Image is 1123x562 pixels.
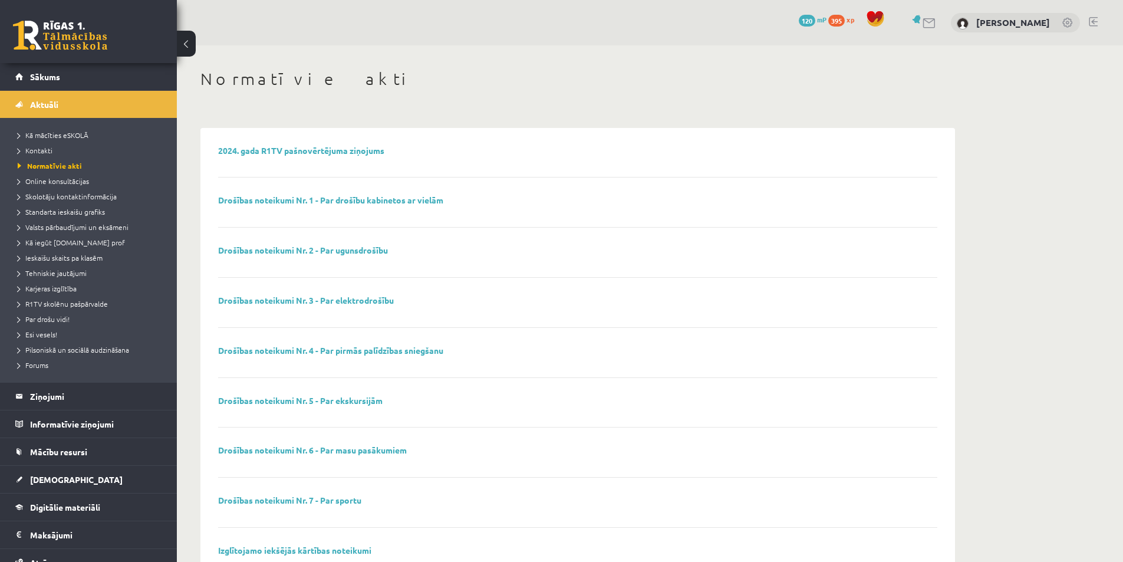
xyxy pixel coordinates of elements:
a: Digitālie materiāli [15,494,162,521]
a: Ieskaišu skaits pa klasēm [18,252,165,263]
a: Valsts pārbaudījumi un eksāmeni [18,222,165,232]
span: Standarta ieskaišu grafiks [18,207,105,216]
a: Drošības noteikumi Nr. 5 - Par ekskursijām [218,395,383,406]
span: Pilsoniskā un sociālā audzināšana [18,345,129,354]
a: Standarta ieskaišu grafiks [18,206,165,217]
a: Tehniskie jautājumi [18,268,165,278]
a: [DEMOGRAPHIC_DATA] [15,466,162,493]
a: Normatīvie akti [18,160,165,171]
a: Drošības noteikumi Nr. 6 - Par masu pasākumiem [218,445,407,455]
a: Sākums [15,63,162,90]
span: Kā mācīties eSKOLĀ [18,130,88,140]
span: 395 [828,15,845,27]
a: Drošības noteikumi Nr. 2 - Par ugunsdrošību [218,245,388,255]
a: Izglītojamo iekšējās kārtības noteikumi [218,545,371,556]
a: Skolotāju kontaktinformācija [18,191,165,202]
a: Online konsultācijas [18,176,165,186]
a: Maksājumi [15,521,162,548]
a: Par drošu vidi! [18,314,165,324]
legend: Maksājumi [30,521,162,548]
a: Forums [18,360,165,370]
a: Esi vesels! [18,329,165,340]
a: 120 mP [799,15,826,24]
a: Karjeras izglītība [18,283,165,294]
span: Online konsultācijas [18,176,89,186]
a: 2024. gada R1TV pašnovērtējuma ziņojums [218,145,384,156]
span: Ieskaišu skaits pa klasēm [18,253,103,262]
a: Drošības noteikumi Nr. 4 - Par pirmās palīdzības sniegšanu [218,345,443,356]
span: Normatīvie akti [18,161,82,170]
a: R1TV skolēnu pašpārvalde [18,298,165,309]
a: 395 xp [828,15,860,24]
a: Rīgas 1. Tālmācības vidusskola [13,21,107,50]
span: Digitālie materiāli [30,502,100,512]
span: Kā iegūt [DOMAIN_NAME] prof [18,238,125,247]
a: Ziņojumi [15,383,162,410]
a: Drošības noteikumi Nr. 7 - Par sportu [218,495,361,505]
a: Kā mācīties eSKOLĀ [18,130,165,140]
span: R1TV skolēnu pašpārvalde [18,299,108,308]
span: Sākums [30,71,60,82]
span: Tehniskie jautājumi [18,268,87,278]
span: Forums [18,360,48,370]
span: mP [817,15,826,24]
span: Valsts pārbaudījumi un eksāmeni [18,222,129,232]
span: Skolotāju kontaktinformācija [18,192,117,201]
span: Kontakti [18,146,52,155]
img: Alise Dilevka [957,18,969,29]
legend: Informatīvie ziņojumi [30,410,162,438]
span: Karjeras izglītība [18,284,77,293]
a: [PERSON_NAME] [976,17,1050,28]
span: Esi vesels! [18,330,57,339]
span: Mācību resursi [30,446,87,457]
legend: Ziņojumi [30,383,162,410]
span: [DEMOGRAPHIC_DATA] [30,474,123,485]
a: Pilsoniskā un sociālā audzināšana [18,344,165,355]
a: Drošības noteikumi Nr. 1 - Par drošību kabinetos ar vielām [218,195,443,205]
a: Kā iegūt [DOMAIN_NAME] prof [18,237,165,248]
span: 120 [799,15,815,27]
span: Par drošu vidi! [18,314,70,324]
h1: Normatīvie akti [200,69,955,89]
a: Drošības noteikumi Nr. 3 - Par elektrodrošību [218,295,394,305]
a: Mācību resursi [15,438,162,465]
a: Informatīvie ziņojumi [15,410,162,438]
span: Aktuāli [30,99,58,110]
span: xp [847,15,854,24]
a: Aktuāli [15,91,162,118]
a: Kontakti [18,145,165,156]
